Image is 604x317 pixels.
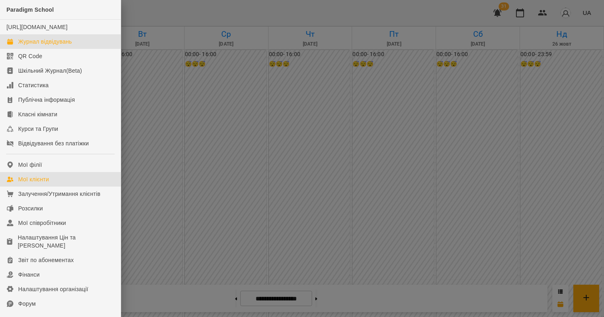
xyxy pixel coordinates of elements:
div: Відвідування без платіжки [18,139,89,147]
div: Курси та Групи [18,125,58,133]
div: Класні кімнати [18,110,57,118]
div: Налаштування організації [18,285,88,293]
div: Фінанси [18,271,40,279]
div: Шкільний Журнал(Beta) [18,67,82,75]
div: Форум [18,300,36,308]
div: Журнал відвідувань [18,38,72,46]
div: Розсилки [18,204,43,212]
div: Налаштування Цін та [PERSON_NAME] [18,233,114,250]
div: Звіт по абонементах [18,256,74,264]
div: Мої клієнти [18,175,49,183]
span: Paradigm School [6,6,54,13]
div: QR Code [18,52,42,60]
a: [URL][DOMAIN_NAME] [6,24,67,30]
div: Статистика [18,81,49,89]
div: Мої співробітники [18,219,66,227]
div: Залучення/Утримання клієнтів [18,190,101,198]
div: Мої філії [18,161,42,169]
div: Публічна інформація [18,96,75,104]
